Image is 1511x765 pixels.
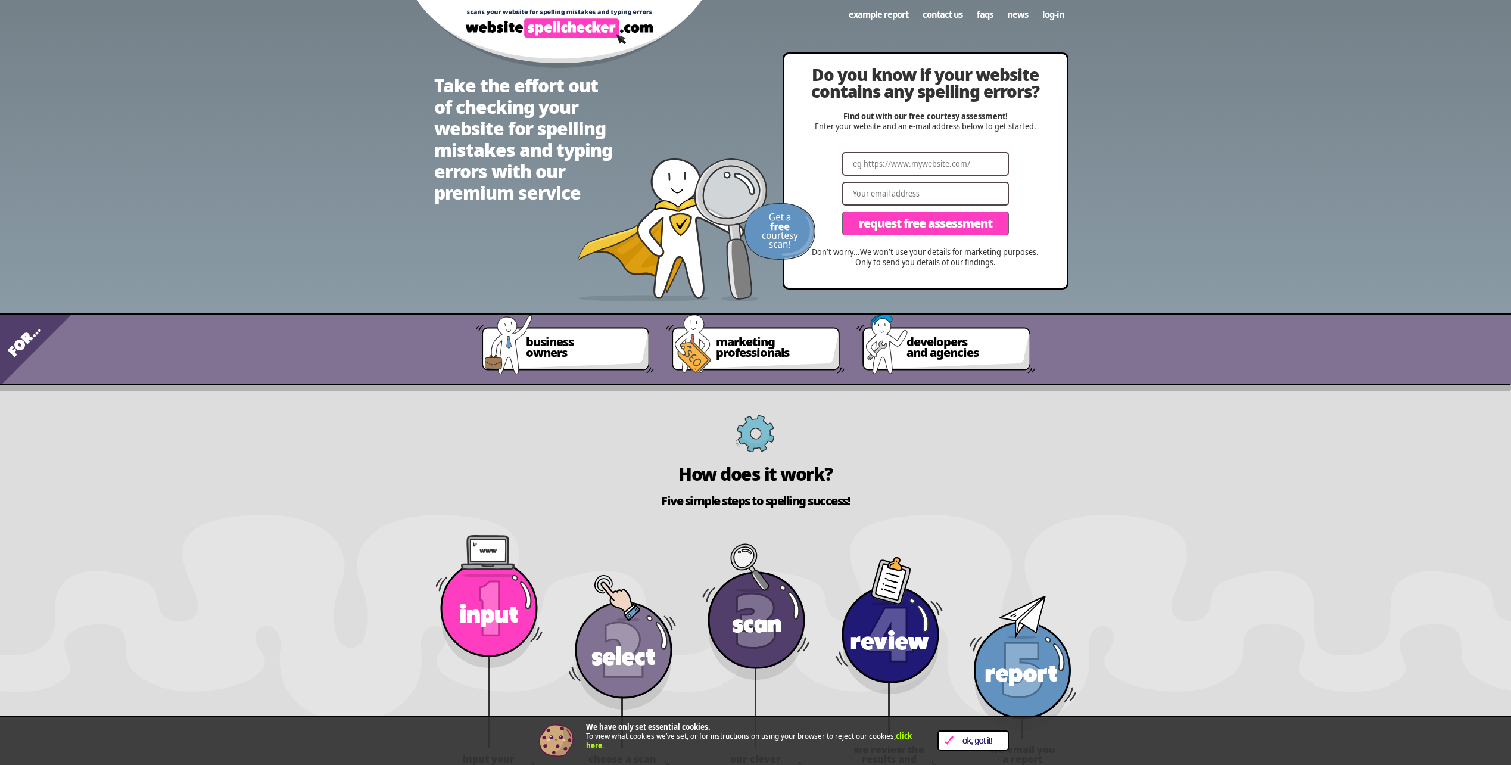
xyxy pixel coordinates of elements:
[970,3,1000,26] a: FAQs
[422,465,1089,483] h2: How does it work?
[808,111,1043,132] p: Enter your website and an e-mail address below to get started.
[937,730,1009,751] a: OK, Got it!
[1000,3,1035,26] a: News
[586,730,912,751] a: click here
[435,531,543,668] img: Step1: Input
[526,337,640,358] span: business owners
[577,158,768,301] img: website spellchecker scans your website looking for spelling mistakes
[744,203,815,260] img: Get a FREE courtesy scan!
[422,495,1089,507] h2: Five simple steps to spelling success!
[808,247,1043,268] p: Don’t worry…We won’t use your details for marketing purposes. Only to send you details of our fin...
[512,329,655,378] a: businessowners
[842,212,1009,235] button: Request Free Assessment
[842,3,915,26] a: Example Report
[702,329,845,378] a: marketingprofessionals
[954,736,1002,746] span: OK, Got it!
[586,722,711,732] strong: We have only set essential cookies.
[538,723,574,758] img: Cookie
[434,75,613,204] h1: Take the effort out of checking your website for spelling mistakes and typing errors with our pre...
[843,110,1008,122] strong: Find out with our free courtesy assessment!
[906,337,1021,358] span: developers and agencies
[716,337,830,358] span: marketing professionals
[859,217,992,229] span: Request Free Assessment
[842,152,1009,176] input: eg https://www.mywebsite.com/
[808,66,1043,99] h2: Do you know if your website contains any spelling errors?
[915,3,970,26] a: Contact us
[892,329,1035,378] a: developersand agencies
[586,723,920,751] p: To view what cookies we’ve set, or for instructions on using your browser to reject our cookies, .
[569,573,676,710] img: Step 2: Select
[1035,3,1071,26] a: Log-in
[842,182,1009,206] input: Your email address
